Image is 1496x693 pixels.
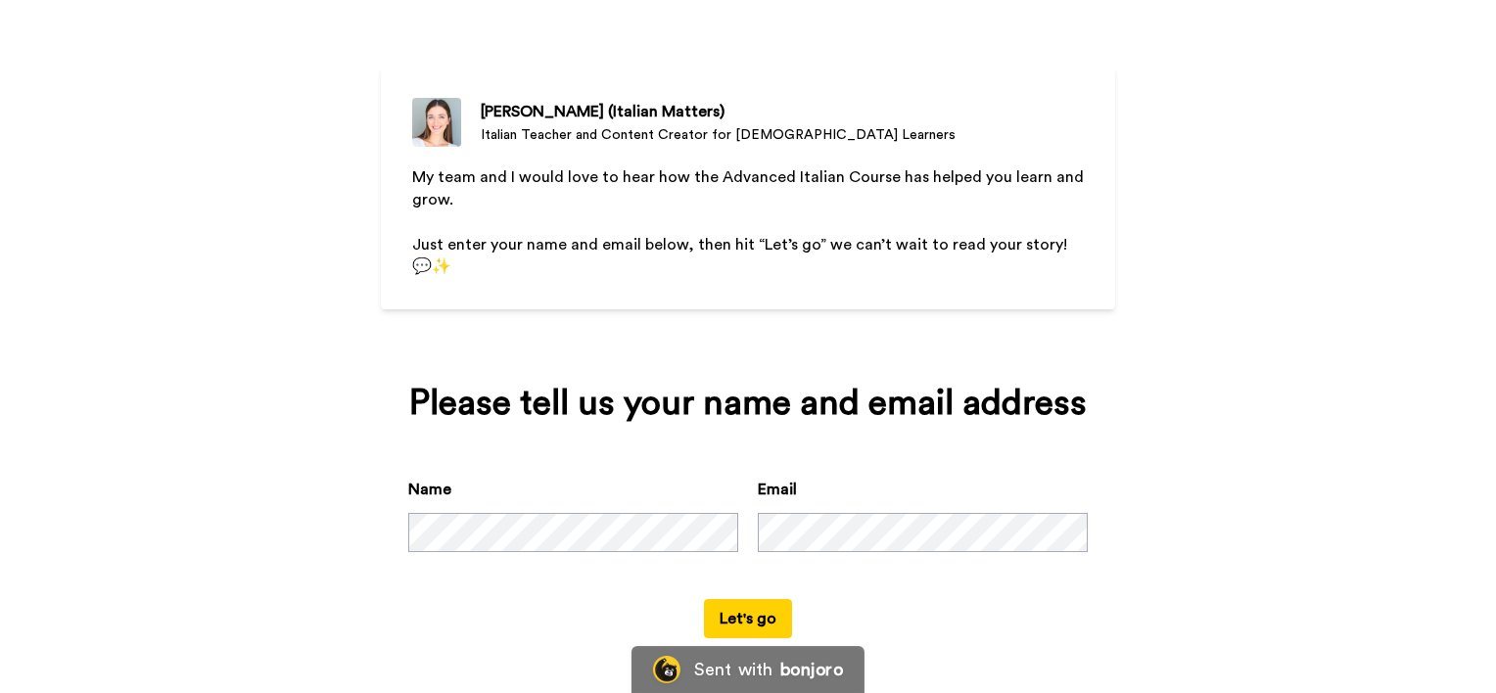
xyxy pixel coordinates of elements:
[481,125,956,145] div: Italian Teacher and Content Creator for [DEMOGRAPHIC_DATA] Learners
[780,661,843,678] div: bonjoro
[408,478,451,501] label: Name
[412,98,461,147] img: Italian Teacher and Content Creator for Italian Learners
[694,661,772,678] div: Sent with
[704,599,792,638] button: Let's go
[758,478,797,501] label: Email
[408,384,1088,423] div: Please tell us your name and email address
[412,237,1071,275] span: Just enter your name and email below, then hit “Let’s go” we can’t wait to read your story! 💬✨
[653,656,680,683] img: Bonjoro Logo
[412,169,1088,208] span: My team and I would love to hear how the Advanced Italian Course has helped you learn and grow.
[631,646,865,693] a: Bonjoro LogoSent withbonjoro
[481,100,956,123] div: [PERSON_NAME] (Italian Matters)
